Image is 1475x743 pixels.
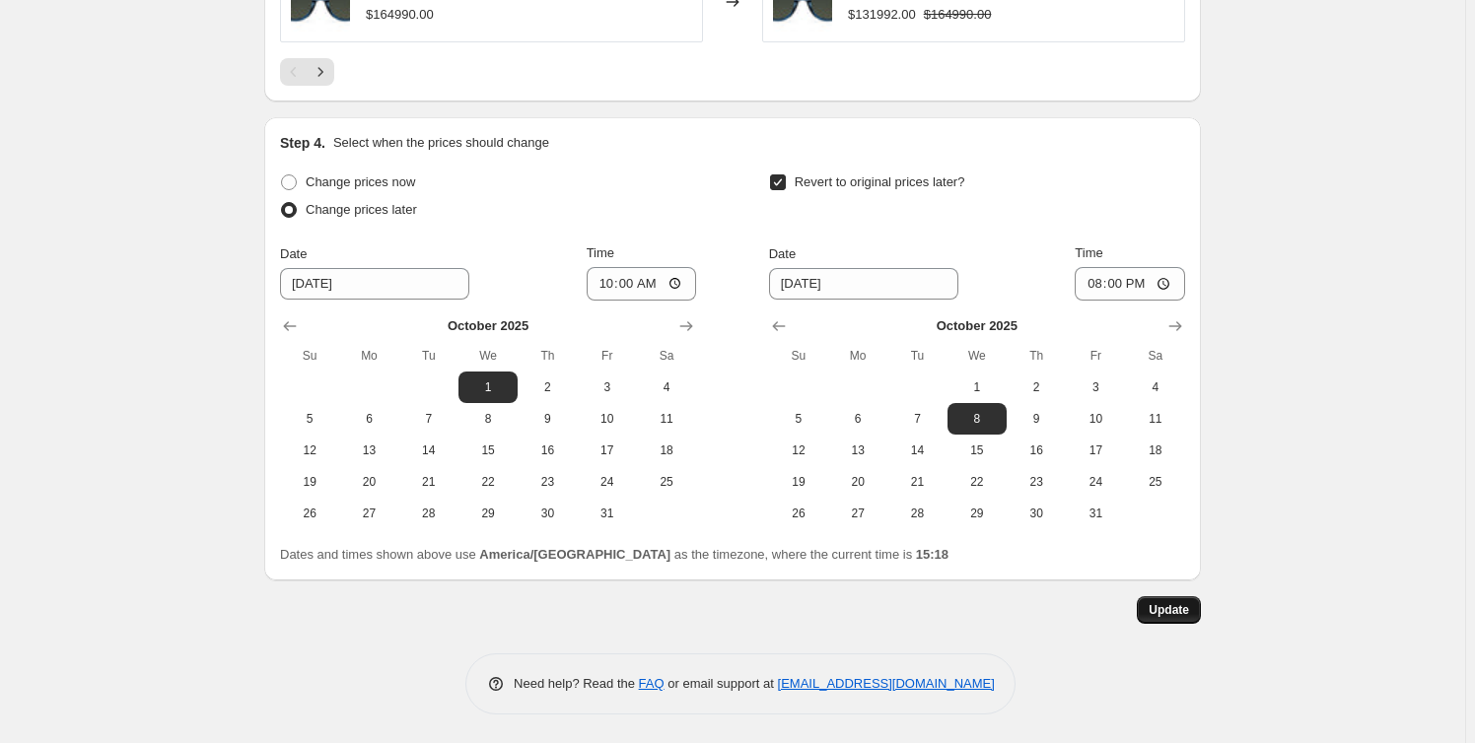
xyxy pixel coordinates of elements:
button: Sunday October 26 2025 [280,498,339,529]
span: We [955,348,999,364]
strike: $164990.00 [924,5,992,25]
span: 21 [407,474,451,490]
button: Thursday October 30 2025 [518,498,577,529]
button: Monday October 20 2025 [828,466,887,498]
span: Sa [645,348,688,364]
button: Saturday October 18 2025 [637,435,696,466]
button: Friday October 3 2025 [1066,371,1125,403]
span: Time [587,245,614,260]
button: Monday October 6 2025 [339,403,398,435]
span: 28 [895,506,939,521]
button: Saturday October 4 2025 [637,371,696,403]
button: Saturday October 11 2025 [1126,403,1185,435]
span: Su [777,348,820,364]
button: Monday October 6 2025 [828,403,887,435]
span: 30 [1015,506,1058,521]
a: [EMAIL_ADDRESS][DOMAIN_NAME] [778,676,995,691]
button: Thursday October 2 2025 [518,371,577,403]
span: 13 [347,442,390,458]
button: Saturday October 4 2025 [1126,371,1185,403]
button: Update [1137,596,1201,624]
th: Tuesday [887,340,947,371]
span: 22 [955,474,999,490]
button: Thursday October 23 2025 [1007,466,1066,498]
span: 27 [347,506,390,521]
span: 19 [777,474,820,490]
span: Revert to original prices later? [795,174,965,189]
span: Time [1075,245,1102,260]
button: Show previous month, September 2025 [276,312,304,340]
button: Thursday October 9 2025 [1007,403,1066,435]
span: Change prices now [306,174,415,189]
button: Wednesday October 22 2025 [458,466,518,498]
span: 10 [586,411,629,427]
button: Saturday October 18 2025 [1126,435,1185,466]
th: Saturday [637,340,696,371]
p: Select when the prices should change [333,133,549,153]
button: Friday October 3 2025 [578,371,637,403]
th: Tuesday [399,340,458,371]
button: Sunday October 26 2025 [769,498,828,529]
button: Friday October 31 2025 [578,498,637,529]
span: 12 [777,442,820,458]
span: 1 [466,379,510,395]
th: Wednesday [948,340,1007,371]
span: Tu [895,348,939,364]
b: 15:18 [916,547,948,562]
button: Thursday October 2 2025 [1007,371,1066,403]
span: 12 [288,442,331,458]
span: 21 [895,474,939,490]
span: 25 [645,474,688,490]
span: 6 [347,411,390,427]
button: Show next month, November 2025 [672,312,700,340]
button: Monday October 20 2025 [339,466,398,498]
span: 5 [777,411,820,427]
div: $164990.00 [366,5,434,25]
span: 16 [1015,442,1058,458]
button: Sunday October 5 2025 [280,403,339,435]
span: Mo [347,348,390,364]
button: Saturday October 11 2025 [637,403,696,435]
button: Show next month, November 2025 [1161,312,1189,340]
button: Tuesday October 28 2025 [887,498,947,529]
span: Dates and times shown above use as the timezone, where the current time is [280,547,948,562]
span: 9 [526,411,569,427]
span: Sa [1134,348,1177,364]
span: 7 [895,411,939,427]
span: 28 [407,506,451,521]
span: Update [1149,602,1189,618]
span: 6 [836,411,879,427]
th: Friday [578,340,637,371]
button: Tuesday October 21 2025 [399,466,458,498]
span: 24 [586,474,629,490]
button: Friday October 10 2025 [1066,403,1125,435]
span: Mo [836,348,879,364]
span: Th [1015,348,1058,364]
a: FAQ [639,676,665,691]
span: 11 [645,411,688,427]
span: 3 [586,379,629,395]
span: 20 [347,474,390,490]
span: 18 [645,442,688,458]
button: Tuesday October 21 2025 [887,466,947,498]
span: 8 [466,411,510,427]
span: 7 [407,411,451,427]
button: Thursday October 9 2025 [518,403,577,435]
button: Wednesday October 29 2025 [458,498,518,529]
input: 9/29/2025 [769,268,958,300]
button: Wednesday October 1 2025 [458,371,518,403]
span: 3 [1074,379,1117,395]
button: Sunday October 12 2025 [280,435,339,466]
span: 17 [586,442,629,458]
span: 25 [1134,474,1177,490]
span: Tu [407,348,451,364]
button: Monday October 13 2025 [339,435,398,466]
button: Thursday October 16 2025 [518,435,577,466]
button: Wednesday October 1 2025 [948,371,1007,403]
button: Friday October 17 2025 [578,435,637,466]
span: Date [280,246,307,261]
button: Tuesday October 14 2025 [399,435,458,466]
h2: Step 4. [280,133,325,153]
span: 30 [526,506,569,521]
button: Thursday October 16 2025 [1007,435,1066,466]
